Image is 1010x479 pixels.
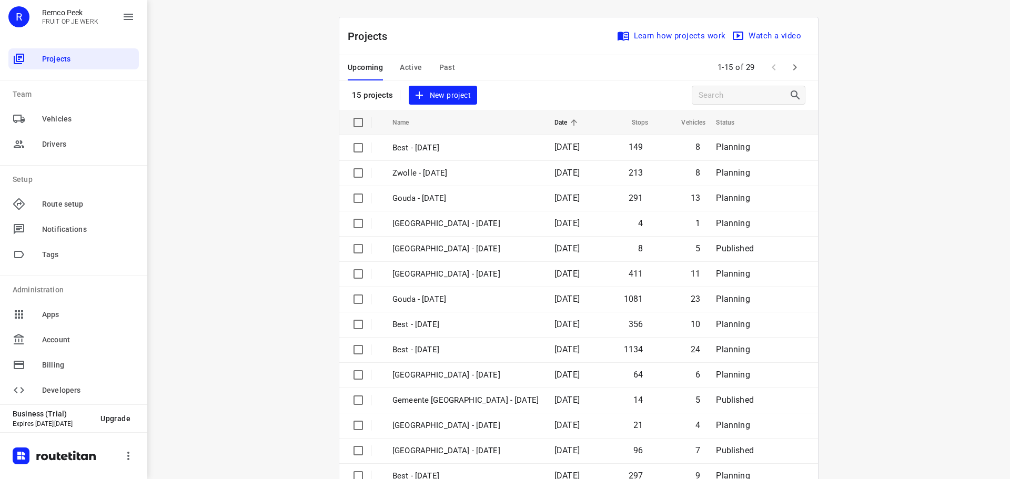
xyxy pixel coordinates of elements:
div: Drivers [8,134,139,155]
span: 291 [629,193,643,203]
span: Planning [716,294,750,304]
p: Business (Trial) [13,410,92,418]
span: Projects [42,54,135,65]
div: Search [789,89,805,101]
span: [DATE] [554,294,580,304]
span: Account [42,334,135,345]
span: Previous Page [763,57,784,78]
span: Active [400,61,422,74]
span: 1134 [624,344,643,354]
span: 5 [695,395,700,405]
span: 1-15 of 29 [713,56,759,79]
p: Gemeente Rotterdam - Tuesday [392,445,539,457]
span: [DATE] [554,370,580,380]
span: 1 [695,218,700,228]
span: Vehicles [668,116,705,129]
span: Next Page [784,57,805,78]
span: 11 [691,269,700,279]
button: Upgrade [92,409,139,428]
p: Expires [DATE][DATE] [13,420,92,427]
span: 96 [633,445,643,455]
span: 5 [695,243,700,253]
p: Best - Thursday [392,319,539,331]
p: Gemeente Rotterdam - Thursday [392,243,539,255]
span: Date [554,116,581,129]
span: 4 [695,420,700,430]
p: Team [13,89,139,100]
span: Status [716,116,748,129]
span: Tags [42,249,135,260]
span: [DATE] [554,243,580,253]
span: Planning [716,168,750,178]
span: Planning [716,344,750,354]
p: Remco Peek [42,8,98,17]
p: Antwerpen - Wednesday [392,369,539,381]
span: 6 [695,370,700,380]
span: Developers [42,385,135,396]
p: Best - Wednesday [392,344,539,356]
span: [DATE] [554,218,580,228]
span: 411 [629,269,643,279]
span: Stops [618,116,649,129]
p: Gouda - Thursday [392,293,539,305]
span: 213 [629,168,643,178]
span: Published [716,445,754,455]
p: Zwolle - Friday [392,167,539,179]
div: Route setup [8,193,139,215]
p: Administration [13,284,139,295]
span: Billing [42,360,135,371]
p: Best - Friday [392,142,539,154]
span: Upgrade [100,414,130,423]
span: 4 [638,218,643,228]
span: Name [392,116,423,129]
p: Gouda - Friday [392,192,539,205]
span: 8 [695,168,700,178]
span: [DATE] [554,344,580,354]
p: Antwerpen - Thursday [392,218,539,230]
div: Developers [8,380,139,401]
p: 15 projects [352,90,393,100]
p: FRUIT OP JE WERK [42,18,98,25]
span: 8 [638,243,643,253]
div: R [8,6,29,27]
span: Upcoming [348,61,383,74]
span: 14 [633,395,643,405]
div: Tags [8,244,139,265]
span: 64 [633,370,643,380]
span: Published [716,243,754,253]
span: 8 [695,142,700,152]
span: 356 [629,319,643,329]
span: [DATE] [554,395,580,405]
span: Planning [716,193,750,203]
div: Notifications [8,219,139,240]
span: Published [716,395,754,405]
span: Planning [716,420,750,430]
span: 7 [695,445,700,455]
span: New project [415,89,471,102]
span: Notifications [42,224,135,235]
span: Planning [716,142,750,152]
span: Planning [716,269,750,279]
span: Planning [716,370,750,380]
span: [DATE] [554,319,580,329]
span: [DATE] [554,445,580,455]
span: [DATE] [554,193,580,203]
input: Search projects [699,87,789,104]
span: 13 [691,193,700,203]
span: Route setup [42,199,135,210]
span: 149 [629,142,643,152]
p: Antwerpen - Tuesday [392,420,539,432]
div: Billing [8,354,139,375]
div: Projects [8,48,139,69]
span: 10 [691,319,700,329]
span: 24 [691,344,700,354]
span: Drivers [42,139,135,150]
span: [DATE] [554,168,580,178]
button: New project [409,86,477,105]
span: 21 [633,420,643,430]
span: Vehicles [42,114,135,125]
span: Planning [716,319,750,329]
span: Planning [716,218,750,228]
span: Past [439,61,456,74]
span: [DATE] [554,142,580,152]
